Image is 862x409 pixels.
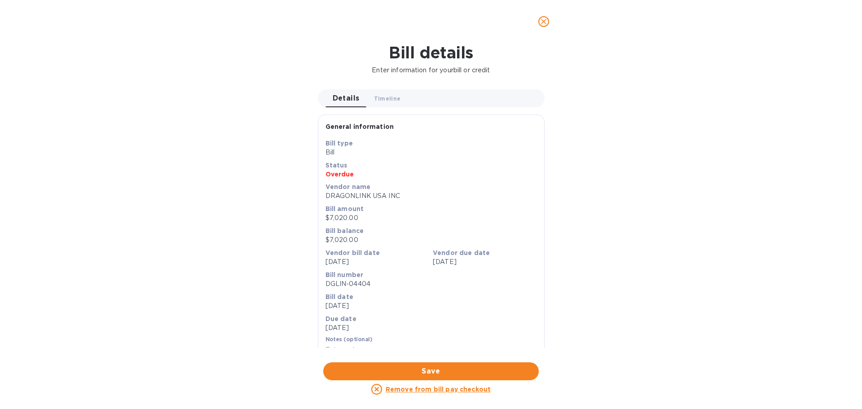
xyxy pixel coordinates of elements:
[325,337,373,343] label: Notes (optional)
[330,366,532,377] span: Save
[325,235,537,245] p: $7,020.00
[325,271,364,278] b: Bill number
[325,205,364,212] b: Bill amount
[325,293,353,300] b: Bill date
[433,257,537,267] p: [DATE]
[325,183,371,190] b: Vendor name
[7,43,855,62] h1: Bill details
[325,249,380,256] b: Vendor bill date
[325,343,537,357] input: Enter notes
[333,92,360,105] span: Details
[325,213,537,223] p: $7,020.00
[325,315,356,322] b: Due date
[325,323,537,333] p: [DATE]
[325,140,353,147] b: Bill type
[325,123,394,130] b: General information
[7,66,855,75] p: Enter information for your bill or credit
[433,249,490,256] b: Vendor due date
[325,279,537,289] p: DGLIN-04404
[325,227,364,234] b: Bill balance
[323,362,539,380] button: Save
[533,11,554,32] button: close
[325,170,537,179] p: Overdue
[386,386,491,393] u: Remove from bill pay checkout
[325,191,537,201] p: DRAGONLINK USA INC
[325,162,347,169] b: Status
[325,257,430,267] p: [DATE]
[325,148,537,157] p: Bill
[374,94,401,103] span: Timeline
[325,301,537,311] p: [DATE]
